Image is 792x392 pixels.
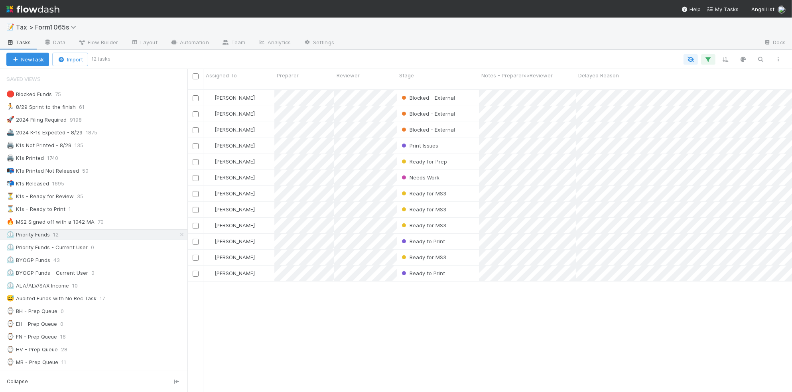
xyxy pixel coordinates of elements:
a: Data [37,37,72,49]
img: avatar_711f55b7-5a46-40da-996f-bc93b6b86381.png [207,158,213,165]
span: [PERSON_NAME] [215,254,255,260]
a: My Tasks [707,5,739,13]
span: 🛑 [6,91,14,97]
span: 28 [61,345,75,355]
input: Toggle Row Selected [193,207,199,213]
div: [PERSON_NAME] [207,126,255,134]
span: [PERSON_NAME] [215,174,255,181]
div: Priority Funds - Current User [6,242,88,252]
div: EH - Prep Queue [6,319,57,329]
span: 1740 [47,153,66,163]
div: [PERSON_NAME] [207,94,255,102]
div: Ready for MS3 [400,189,446,197]
span: ⌚ [6,359,14,365]
div: Audited Funds with No Rec Task [6,294,97,303]
div: 2024 Filing Required [6,115,67,125]
span: 43 [53,255,68,265]
div: ALA/ALV/SAX Income [6,281,69,291]
span: 0 [60,319,71,329]
input: Toggle Row Selected [193,175,199,181]
input: Toggle Row Selected [193,95,199,101]
div: BYOGP Funds [6,255,50,265]
input: Toggle Row Selected [193,111,199,117]
img: avatar_66854b90-094e-431f-b713-6ac88429a2b8.png [207,270,213,276]
div: Ready to Print [400,269,445,277]
span: ⌚ [6,333,14,340]
div: HV - Prep Queue [6,345,58,355]
div: Ready for MS3 [400,221,446,229]
div: Priority Funds [6,230,50,240]
span: 1695 [52,179,72,189]
div: Needs Work [400,173,439,181]
div: MB - Prep Queue [6,357,58,367]
input: Toggle Row Selected [193,159,199,165]
div: [PERSON_NAME] [207,110,255,118]
span: Ready to Print [400,270,445,276]
div: 2024 K-1s Expected - 8/29 [6,128,83,138]
div: Help [682,5,701,13]
img: avatar_66854b90-094e-431f-b713-6ac88429a2b8.png [207,95,213,101]
span: 🔥 [6,218,14,225]
input: Toggle All Rows Selected [193,73,199,79]
span: 📭 [6,167,14,174]
span: 🖨️ [6,154,14,161]
span: ⌛ [6,205,14,212]
small: 12 tasks [91,55,110,63]
span: Stage [399,71,414,79]
span: Saved Views [6,71,41,87]
img: avatar_66854b90-094e-431f-b713-6ac88429a2b8.png [207,190,213,197]
span: 75 [55,89,69,99]
span: ⏲️ [6,256,14,263]
span: 🖨️ [6,142,14,148]
span: Tax > Form1065s [16,23,80,31]
span: Reviewer [337,71,360,79]
div: BH - Prep Queue [6,306,57,316]
div: K1s Not Printed - 8/29 [6,140,71,150]
span: 56 [63,370,77,380]
div: Ready for MS3 [400,205,446,213]
img: avatar_d45d11ee-0024-4901-936f-9df0a9cc3b4e.png [207,222,213,229]
a: Settings [297,37,341,49]
img: avatar_45ea4894-10ca-450f-982d-dabe3bd75b0b.png [778,6,786,14]
span: ⏲️ [6,231,14,238]
input: Toggle Row Selected [193,255,199,261]
div: [PERSON_NAME] [207,189,255,197]
span: 0 [91,268,102,278]
a: Team [215,37,252,49]
div: [PERSON_NAME] [207,221,255,229]
span: 📝 [6,24,14,30]
span: Flow Builder [78,38,118,46]
span: 0 [61,306,72,316]
span: My Tasks [707,6,739,12]
div: Total Prep Queue [6,370,59,380]
div: [PERSON_NAME] [207,237,255,245]
span: [PERSON_NAME] [215,270,255,276]
span: ⌚ [6,307,14,314]
span: Ready for MS3 [400,254,446,260]
div: [PERSON_NAME] [207,158,255,165]
div: Blocked Funds [6,89,52,99]
a: Flow Builder [72,37,124,49]
input: Toggle Row Selected [193,239,199,245]
a: Analytics [252,37,297,49]
span: 61 [79,102,93,112]
span: Ready for Prep [400,158,447,165]
div: [PERSON_NAME] [207,253,255,261]
span: AngelList [751,6,774,12]
a: Docs [757,37,792,49]
span: 😅 [6,295,14,301]
span: Tasks [6,38,31,46]
span: [PERSON_NAME] [215,158,255,165]
span: 10 [72,281,86,291]
input: Toggle Row Selected [193,143,199,149]
div: K1s Printed [6,153,44,163]
span: Blocked - External [400,126,455,133]
div: [PERSON_NAME] [207,269,255,277]
div: Print Issues [400,142,438,150]
span: ⏳ [6,193,14,199]
span: Ready for MS3 [400,206,446,213]
img: avatar_711f55b7-5a46-40da-996f-bc93b6b86381.png [207,254,213,260]
span: 35 [77,191,91,201]
div: Blocked - External [400,94,455,102]
span: 🏃 [6,103,14,110]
